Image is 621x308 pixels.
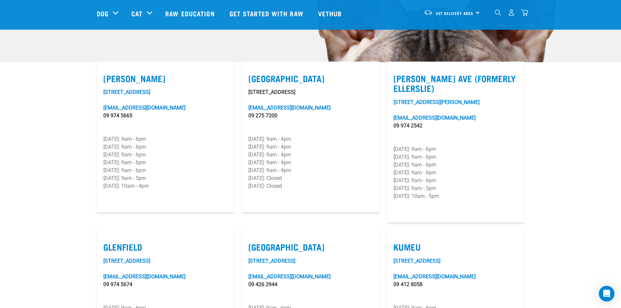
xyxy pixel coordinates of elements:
a: [STREET_ADDRESS] [393,258,440,264]
label: [PERSON_NAME] Ave (Formerly Ellerslie) [393,73,518,93]
a: Vethub [312,0,350,26]
img: user.png [508,9,515,16]
a: [STREET_ADDRESS] [248,258,295,264]
p: [DATE]: 9am - 6pm [393,177,518,184]
a: 09 412 8058 [393,281,422,287]
a: Raw Education [159,0,223,26]
label: Glenfield [103,242,228,252]
img: home-icon-1@2x.png [495,9,501,16]
a: [EMAIL_ADDRESS][DOMAIN_NAME] [248,105,331,111]
a: [EMAIL_ADDRESS][DOMAIN_NAME] [248,273,331,280]
label: [PERSON_NAME] [103,73,228,83]
p: [DATE]: 9am - 6pm [103,151,228,159]
div: Open Intercom Messenger [599,286,614,301]
p: [DATE]: 9am - 6pm [393,161,518,169]
a: [STREET_ADDRESS][PERSON_NAME] [393,99,480,105]
p: [DATE]: Closed [248,182,373,190]
p: [DATE]: 9am - 4pm [248,159,373,167]
p: [DATE]: 9am - 6pm [103,159,228,167]
p: [DATE]: 9am - 4pm [248,135,373,143]
p: [DATE]: Closed [248,174,373,182]
span: Set Delivery Area [436,12,474,14]
a: Dog [97,8,109,18]
a: [EMAIL_ADDRESS][DOMAIN_NAME] [393,115,476,121]
p: [STREET_ADDRESS] [248,88,373,96]
p: [DATE]: 9am - 5pm [103,174,228,182]
p: [DATE]: 9am - 6pm [393,169,518,177]
p: [DATE]: 10am - 4pm [103,182,228,190]
img: home-icon@2x.png [521,9,528,16]
img: van-moving.png [424,9,433,15]
label: Kumeu [393,242,518,252]
a: [EMAIL_ADDRESS][DOMAIN_NAME] [103,105,185,111]
a: Get started with Raw [223,0,312,26]
label: [GEOGRAPHIC_DATA] [248,73,373,83]
p: [DATE]: 9am - 4pm [248,151,373,159]
p: [DATE]: 9am - 4pm [248,143,373,151]
p: [DATE]: 9am - 6pm [393,145,518,153]
a: [STREET_ADDRESS] [103,258,150,264]
label: [GEOGRAPHIC_DATA] [248,242,373,252]
p: [DATE]: 10am - 5pm [393,192,518,200]
p: [DATE]: 9am - 6pm [103,167,228,174]
a: 09 974 5665 [103,112,132,119]
a: [STREET_ADDRESS] [103,89,150,95]
a: [EMAIL_ADDRESS][DOMAIN_NAME] [393,273,476,280]
a: Cat [131,8,142,18]
a: 09 275 7200 [248,112,277,119]
a: 09 974 5674 [103,281,132,287]
a: 09 426 2944 [248,281,277,287]
p: [DATE]: 9am - 6pm [103,135,228,143]
p: [DATE]: 9am - 5pm [393,184,518,192]
p: [DATE]: 9am - 6pm [103,143,228,151]
p: [DATE]: 9am - 6pm [393,153,518,161]
p: [DATE]: 9am - 4pm [248,167,373,174]
a: [EMAIL_ADDRESS][DOMAIN_NAME] [103,273,185,280]
a: 09 974 2542 [393,123,422,129]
